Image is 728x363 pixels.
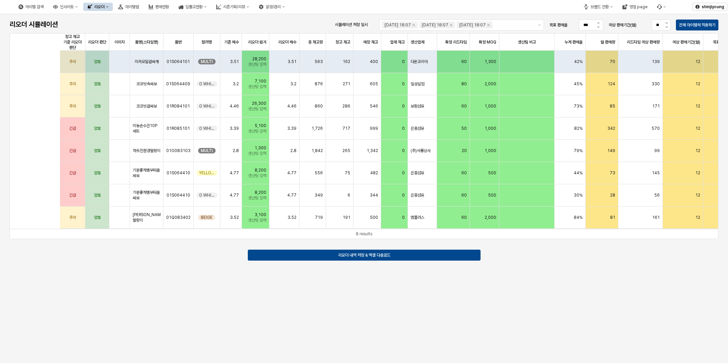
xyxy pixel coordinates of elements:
[462,103,467,109] span: 60
[133,190,161,201] span: 기분좋게뱀부타올싸보
[565,39,583,45] span: 누계 판매율
[14,3,48,11] div: 아이템 검색
[574,215,583,220] span: 84%
[363,39,378,45] span: 매장 재고
[201,148,213,153] span: MULTI
[343,59,351,64] span: 162
[695,59,700,64] span: 12
[402,81,405,87] span: 0
[653,3,670,11] div: 버그 제보 및 기능 개선 요청
[367,148,378,153] span: 1,342
[695,192,700,198] span: 12
[167,81,191,87] span: 01S064409
[695,170,700,176] span: 12
[580,3,617,11] button: 브랜드 전환
[485,148,497,153] span: 1,000
[485,59,497,64] span: 1,300
[459,22,486,28] div: [DATE] 18:07
[652,126,660,131] span: 570
[279,39,297,45] span: 리오더 배수
[315,215,323,220] span: 719
[653,215,660,220] span: 161
[136,103,157,109] span: 코코빗겉싸보
[695,148,700,153] span: 12
[315,192,323,198] span: 349
[248,217,267,223] span: 생산팀 입력
[255,190,267,195] span: 8,200
[291,81,297,87] span: 3.2
[594,25,603,30] button: 목표 판매율 감소
[10,229,718,239] div: Table toolbar
[662,20,671,25] button: 예상 판매기간(월) 증가
[462,148,467,153] span: 20
[135,59,159,64] span: 미카모달겉싸개
[133,123,161,134] span: 미뇽손수건10P세트
[487,24,490,26] div: Remove 2025-07-30 18:07
[652,59,660,64] span: 139
[312,126,323,131] span: 1,726
[248,128,267,134] span: 생산팀 입력
[411,148,430,153] span: (주)서룡상사
[411,81,424,87] span: 일성실업
[618,3,652,11] button: 영업 page
[60,4,74,9] div: 인사이트
[402,170,405,176] span: 0
[336,39,351,45] span: 창고 재고
[676,20,718,30] button: 전체 아이템에 적용하기
[653,103,660,109] span: 171
[230,170,239,176] span: 4.77
[485,126,497,131] span: 1,000
[462,126,467,131] span: 50
[609,23,636,27] span: 예상 판매기간(월)
[233,81,239,87] span: 3.2
[94,148,101,153] span: 양호
[185,4,203,9] div: 입출고현황
[411,59,428,64] span: 다온코리아
[133,167,161,178] span: 기분좋게뱀부타올싸보
[174,3,211,11] button: 입출고현황
[402,126,405,131] span: 0
[574,192,583,198] span: 30%
[49,3,82,11] div: 인사이트
[390,39,405,45] span: 업체 재고
[248,84,267,89] span: 생산팀 입력
[370,59,378,64] span: 400
[343,103,351,109] span: 286
[549,23,568,27] span: 목표 판매율
[248,106,267,112] span: 생산팀 입력
[485,103,497,109] span: 1,000
[288,126,297,131] span: 3.39
[230,103,239,109] span: 4.46
[94,81,101,87] span: 양호
[411,192,424,198] span: 은홍섬유
[255,3,289,11] button: 설정/관리
[479,39,497,45] span: 확정 MOQ
[695,126,700,131] span: 12
[315,59,323,64] span: 563
[610,215,615,220] span: 81
[230,126,239,131] span: 3.39
[69,59,76,64] span: 주의
[88,39,106,45] span: 리오더 판단
[230,59,239,64] span: 3.51
[462,215,467,220] span: 60
[672,39,700,45] span: 예상 판매기간(월)
[610,103,615,109] span: 85
[288,59,297,64] span: 3.51
[402,103,405,109] span: 0
[692,3,727,11] button: shinjiyoung
[370,126,378,131] span: 999
[695,103,700,109] span: 12
[370,103,378,109] span: 546
[450,24,452,26] div: Remove 2025-07-30 18:07
[608,81,615,87] span: 124
[230,192,239,198] span: 4.77
[69,192,76,198] span: 긴급
[63,34,82,50] span: 창고 재고 기준 리오더 판단
[411,215,424,220] span: 엠플러스
[446,39,467,45] span: 확정 리드타임
[462,170,467,176] span: 60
